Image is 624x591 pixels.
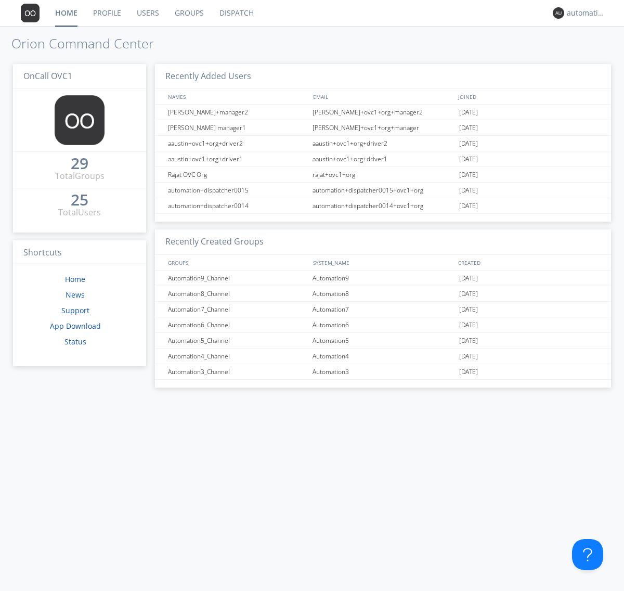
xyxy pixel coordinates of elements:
div: rajat+ovc1+org [310,167,457,182]
a: Automation5_ChannelAutomation5[DATE] [155,333,611,349]
div: [PERSON_NAME]+ovc1+org+manager [310,120,457,135]
div: aaustin+ovc1+org+driver2 [165,136,309,151]
div: automation+dispatcher0014+ovc1+org [310,198,457,213]
div: automation+dispatcher0014 [165,198,309,213]
div: NAMES [165,89,308,104]
div: EMAIL [310,89,456,104]
div: Automation9 [310,271,457,286]
a: [PERSON_NAME] manager1[PERSON_NAME]+ovc1+org+manager[DATE] [155,120,611,136]
div: aaustin+ovc1+org+driver2 [310,136,457,151]
img: 373638.png [21,4,40,22]
div: automation+dispatcher0015+ovc1+org [310,183,457,198]
span: [DATE] [459,364,478,380]
a: Automation8_ChannelAutomation8[DATE] [155,286,611,302]
div: JOINED [456,89,601,104]
div: Automation3 [310,364,457,379]
a: 29 [71,158,88,170]
span: [DATE] [459,349,478,364]
a: automation+dispatcher0014automation+dispatcher0014+ovc1+org[DATE] [155,198,611,214]
span: OnCall OVC1 [23,70,72,82]
a: automation+dispatcher0015automation+dispatcher0015+ovc1+org[DATE] [155,183,611,198]
a: [PERSON_NAME]+manager2[PERSON_NAME]+ovc1+org+manager2[DATE] [155,105,611,120]
a: Home [65,274,85,284]
a: aaustin+ovc1+org+driver1aaustin+ovc1+org+driver1[DATE] [155,151,611,167]
a: News [66,290,85,300]
a: Automation9_ChannelAutomation9[DATE] [155,271,611,286]
div: [PERSON_NAME] manager1 [165,120,309,135]
a: Automation4_ChannelAutomation4[DATE] [155,349,611,364]
div: Automation9_Channel [165,271,309,286]
span: [DATE] [459,333,478,349]
span: [DATE] [459,151,478,167]
div: Automation7 [310,302,457,317]
div: Automation7_Channel [165,302,309,317]
div: Automation4_Channel [165,349,309,364]
div: aaustin+ovc1+org+driver1 [310,151,457,166]
div: Total Users [58,207,101,219]
a: Automation7_ChannelAutomation7[DATE] [155,302,611,317]
div: Automation6 [310,317,457,332]
a: App Download [50,321,101,331]
img: 373638.png [55,95,105,145]
div: Automation5_Channel [165,333,309,348]
div: aaustin+ovc1+org+driver1 [165,151,309,166]
h3: Shortcuts [13,240,146,266]
div: SYSTEM_NAME [310,255,456,270]
div: automation+dispatcher0014 [567,8,606,18]
div: Automation8 [310,286,457,301]
img: 373638.png [553,7,564,19]
span: [DATE] [459,183,478,198]
div: Automation4 [310,349,457,364]
div: automation+dispatcher0015 [165,183,309,198]
div: Automation3_Channel [165,364,309,379]
div: CREATED [456,255,601,270]
span: [DATE] [459,167,478,183]
a: Support [61,305,89,315]
a: Automation6_ChannelAutomation6[DATE] [155,317,611,333]
div: Total Groups [55,170,105,182]
span: [DATE] [459,286,478,302]
h3: Recently Added Users [155,64,611,89]
a: Status [64,337,86,346]
h3: Recently Created Groups [155,229,611,255]
span: [DATE] [459,317,478,333]
div: Automation6_Channel [165,317,309,332]
div: Rajat OVC Org [165,167,309,182]
div: Automation8_Channel [165,286,309,301]
iframe: Toggle Customer Support [572,539,603,570]
span: [DATE] [459,136,478,151]
span: [DATE] [459,271,478,286]
span: [DATE] [459,302,478,317]
span: [DATE] [459,105,478,120]
span: [DATE] [459,198,478,214]
a: aaustin+ovc1+org+driver2aaustin+ovc1+org+driver2[DATE] [155,136,611,151]
div: [PERSON_NAME]+ovc1+org+manager2 [310,105,457,120]
div: GROUPS [165,255,308,270]
span: [DATE] [459,120,478,136]
div: Automation5 [310,333,457,348]
a: Automation3_ChannelAutomation3[DATE] [155,364,611,380]
div: 25 [71,195,88,205]
div: 29 [71,158,88,169]
div: [PERSON_NAME]+manager2 [165,105,309,120]
a: 25 [71,195,88,207]
a: Rajat OVC Orgrajat+ovc1+org[DATE] [155,167,611,183]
